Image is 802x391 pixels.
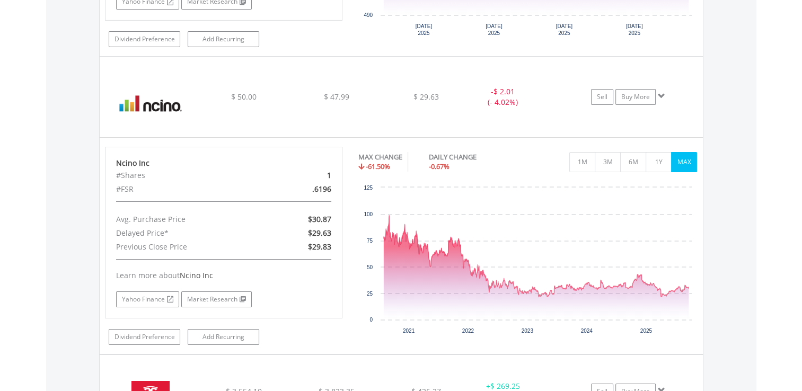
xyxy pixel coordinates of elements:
span: Ncino Inc [180,270,213,280]
span: $29.83 [308,242,331,252]
text: 2023 [521,328,533,334]
text: 0 [369,317,373,323]
a: Buy More [615,89,656,105]
button: 6M [620,152,646,172]
div: #Shares [108,168,262,182]
span: $ 50.00 [231,92,256,102]
button: 1M [569,152,595,172]
div: #FSR [108,182,262,196]
text: [DATE] 2025 [626,23,643,36]
div: Learn more about [116,270,331,281]
div: .6196 [262,182,339,196]
span: $ 47.99 [324,92,349,102]
span: $ 29.63 [413,92,439,102]
div: Previous Close Price [108,240,262,254]
a: Dividend Preference [109,31,180,47]
span: $29.63 [308,228,331,238]
svg: Interactive chart [358,182,697,341]
text: 490 [364,12,373,18]
div: - (- 4.02%) [463,86,543,108]
text: 50 [367,264,373,270]
a: Sell [591,89,613,105]
div: Chart. Highcharts interactive chart. [358,182,698,341]
text: [DATE] 2025 [556,23,572,36]
button: MAX [671,152,697,172]
img: EQU.US.NCNO.png [105,70,196,134]
text: 25 [367,291,373,297]
div: MAX CHANGE [358,152,402,162]
text: 2025 [640,328,653,334]
a: Add Recurring [188,31,259,47]
a: Market Research [181,291,252,307]
button: 3M [595,152,621,172]
text: 125 [364,185,373,191]
a: Dividend Preference [109,329,180,345]
a: Yahoo Finance [116,291,179,307]
text: [DATE] 2025 [416,23,433,36]
text: 75 [367,238,373,244]
text: 2024 [580,328,593,334]
div: DAILY CHANGE [429,152,514,162]
span: $ 2.01 [493,86,515,96]
div: Delayed Price* [108,226,262,240]
span: $30.87 [308,214,331,224]
span: -0.67% [429,162,450,171]
span: $ 269.25 [490,381,520,391]
text: 100 [364,211,373,217]
button: 1Y [646,152,672,172]
div: Ncino Inc [116,158,331,168]
text: 2022 [462,328,474,334]
div: 1 [262,168,339,182]
span: -61.50% [366,162,390,171]
text: [DATE] 2025 [486,23,503,36]
a: Add Recurring [188,329,259,345]
div: Avg. Purchase Price [108,212,262,226]
text: 2021 [403,328,415,334]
